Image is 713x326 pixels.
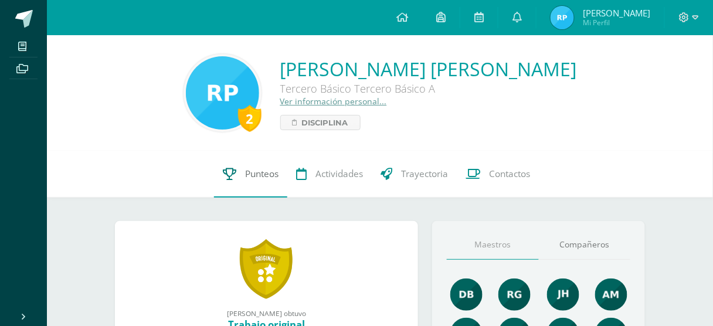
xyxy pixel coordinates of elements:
a: Disciplina [280,115,361,130]
a: [PERSON_NAME] [PERSON_NAME] [280,56,577,81]
div: [PERSON_NAME] obtuvo [127,308,407,318]
div: Tercero Básico Tercero Básico A [280,81,577,96]
div: 2 [238,105,262,132]
a: Maestros [447,230,539,260]
span: Disciplina [302,116,348,130]
img: 8852d793298ce42c45ad4d363d235675.png [551,6,574,29]
span: [PERSON_NAME] [583,7,650,19]
img: 7ae33e68e5295dea5cff8b9f5c480dcd.png [186,56,259,130]
a: Actividades [287,151,372,198]
img: 3dbe72ed89aa2680497b9915784f2ba9.png [547,279,579,311]
a: Trayectoria [372,151,457,198]
span: Trayectoria [401,168,448,180]
span: Contactos [489,168,530,180]
a: Contactos [457,151,539,198]
img: 92e8b7530cfa383477e969a429d96048.png [450,279,483,311]
span: Mi Perfil [583,18,650,28]
a: Compañeros [539,230,631,260]
a: Ver información personal... [280,96,387,107]
span: Punteos [245,168,279,180]
span: Actividades [315,168,363,180]
img: b7c5ef9c2366ee6e8e33a2b1ce8f818e.png [595,279,627,311]
img: c8ce501b50aba4663d5e9c1ec6345694.png [498,279,531,311]
a: Punteos [214,151,287,198]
